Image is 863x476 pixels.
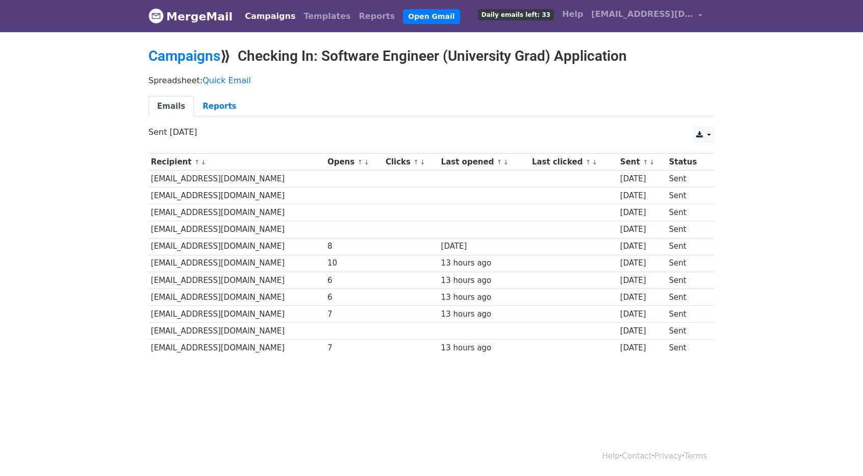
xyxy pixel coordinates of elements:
[649,158,655,166] a: ↓
[618,154,667,171] th: Sent
[148,305,325,322] td: [EMAIL_ADDRESS][DOMAIN_NAME]
[148,8,164,23] img: MergeMail logo
[620,257,664,269] div: [DATE]
[327,342,380,354] div: 7
[620,342,664,354] div: [DATE]
[364,158,369,166] a: ↓
[667,272,708,289] td: Sent
[558,4,587,25] a: Help
[667,204,708,221] td: Sent
[586,158,591,166] a: ↑
[148,6,233,27] a: MergeMail
[441,292,527,303] div: 13 hours ago
[620,224,664,235] div: [DATE]
[441,241,527,252] div: [DATE]
[620,173,664,185] div: [DATE]
[667,255,708,272] td: Sent
[620,292,664,303] div: [DATE]
[441,342,527,354] div: 13 hours ago
[148,272,325,289] td: [EMAIL_ADDRESS][DOMAIN_NAME]
[355,6,399,27] a: Reports
[413,158,419,166] a: ↑
[383,154,439,171] th: Clicks
[591,8,693,20] span: [EMAIL_ADDRESS][DOMAIN_NAME]
[148,204,325,221] td: [EMAIL_ADDRESS][DOMAIN_NAME]
[441,275,527,287] div: 13 hours ago
[148,171,325,187] td: [EMAIL_ADDRESS][DOMAIN_NAME]
[439,154,529,171] th: Last opened
[620,207,664,219] div: [DATE]
[667,154,708,171] th: Status
[529,154,618,171] th: Last clicked
[299,6,354,27] a: Templates
[327,275,380,287] div: 6
[503,158,509,166] a: ↓
[327,292,380,303] div: 6
[620,308,664,320] div: [DATE]
[148,255,325,272] td: [EMAIL_ADDRESS][DOMAIN_NAME]
[667,305,708,322] td: Sent
[194,158,200,166] a: ↑
[148,127,715,137] p: Sent [DATE]
[148,221,325,238] td: [EMAIL_ADDRESS][DOMAIN_NAME]
[620,275,664,287] div: [DATE]
[420,158,425,166] a: ↓
[602,451,620,461] a: Help
[441,257,527,269] div: 13 hours ago
[325,154,383,171] th: Opens
[592,158,597,166] a: ↓
[667,238,708,255] td: Sent
[148,47,715,65] h2: ⟫ Checking In: Software Engineer (University Grad) Application
[148,47,220,64] a: Campaigns
[148,75,715,86] p: Spreadsheet:
[474,4,558,25] a: Daily emails left: 33
[148,340,325,356] td: [EMAIL_ADDRESS][DOMAIN_NAME]
[441,308,527,320] div: 13 hours ago
[667,323,708,340] td: Sent
[620,190,664,202] div: [DATE]
[622,451,652,461] a: Contact
[478,9,554,20] span: Daily emails left: 33
[812,427,863,476] iframe: Chat Widget
[327,308,380,320] div: 7
[148,154,325,171] th: Recipient
[327,241,380,252] div: 8
[667,221,708,238] td: Sent
[202,76,251,85] a: Quick Email
[148,289,325,305] td: [EMAIL_ADDRESS][DOMAIN_NAME]
[667,187,708,204] td: Sent
[148,187,325,204] td: [EMAIL_ADDRESS][DOMAIN_NAME]
[148,323,325,340] td: [EMAIL_ADDRESS][DOMAIN_NAME]
[497,158,502,166] a: ↑
[194,96,245,117] a: Reports
[654,451,682,461] a: Privacy
[241,6,299,27] a: Campaigns
[148,238,325,255] td: [EMAIL_ADDRESS][DOMAIN_NAME]
[200,158,206,166] a: ↓
[667,171,708,187] td: Sent
[357,158,363,166] a: ↑
[667,289,708,305] td: Sent
[620,325,664,337] div: [DATE]
[587,4,706,28] a: [EMAIL_ADDRESS][DOMAIN_NAME]
[643,158,648,166] a: ↑
[327,257,380,269] div: 10
[148,96,194,117] a: Emails
[403,9,460,24] a: Open Gmail
[620,241,664,252] div: [DATE]
[684,451,707,461] a: Terms
[667,340,708,356] td: Sent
